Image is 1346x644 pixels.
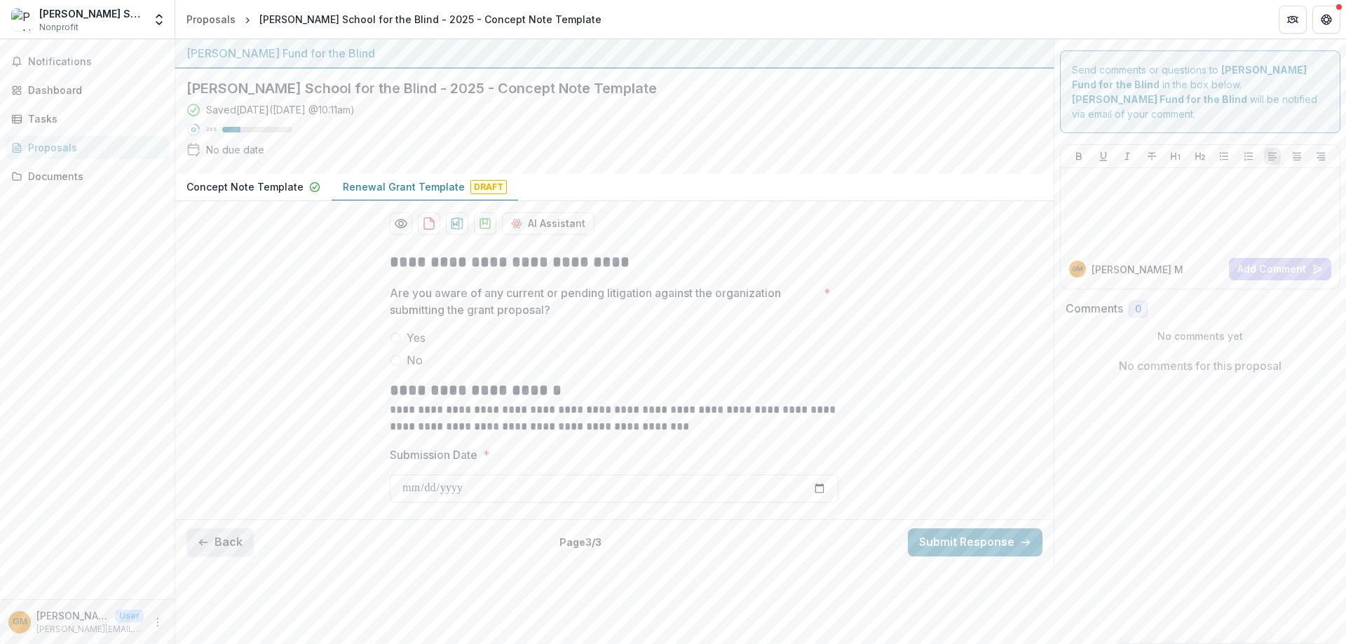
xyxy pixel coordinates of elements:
[28,83,158,97] div: Dashboard
[446,212,468,235] button: download-proposal
[418,212,440,235] button: download-proposal
[1060,50,1341,133] div: Send comments or questions to in the box below. will be notified via email of your comment.
[502,212,594,235] button: AI Assistant
[1216,148,1232,165] button: Bullet List
[186,528,254,556] button: Back
[206,125,217,135] p: 26 %
[1066,302,1123,315] h2: Comments
[149,6,169,34] button: Open entity switcher
[6,136,169,159] a: Proposals
[186,12,236,27] div: Proposals
[181,9,241,29] a: Proposals
[186,179,304,194] p: Concept Note Template
[390,212,412,235] button: Preview 5004f6e5-b9e0-4eed-877e-fac4c3373229-1.pdf
[1167,148,1184,165] button: Heading 1
[1312,148,1329,165] button: Align Right
[1240,148,1257,165] button: Ordered List
[36,623,144,636] p: [PERSON_NAME][EMAIL_ADDRESS][PERSON_NAME][PERSON_NAME][DOMAIN_NAME]
[28,111,158,126] div: Tasks
[186,45,1042,62] div: [PERSON_NAME] Fund for the Blind
[390,446,477,463] p: Submission Date
[6,78,169,102] a: Dashboard
[1072,266,1083,273] div: Genevieve Meadows
[181,9,607,29] nav: breadcrumb
[6,165,169,188] a: Documents
[206,142,264,157] div: No due date
[6,107,169,130] a: Tasks
[1312,6,1340,34] button: Get Help
[1066,329,1335,343] p: No comments yet
[1095,148,1112,165] button: Underline
[1070,148,1087,165] button: Bold
[1119,357,1282,374] p: No comments for this proposal
[470,180,507,194] span: Draft
[1072,93,1247,105] strong: [PERSON_NAME] Fund for the Blind
[39,21,79,34] span: Nonprofit
[6,50,169,73] button: Notifications
[1143,148,1160,165] button: Strike
[149,614,166,631] button: More
[1135,303,1141,315] span: 0
[1279,6,1307,34] button: Partners
[407,352,423,369] span: No
[1119,148,1136,165] button: Italicize
[474,212,496,235] button: download-proposal
[1092,262,1183,277] p: [PERSON_NAME] M
[390,285,818,318] p: Are you aware of any current or pending litigation against the organization submitting the grant ...
[13,617,27,626] div: Genevieve Meadows
[343,179,465,194] p: Renewal Grant Template
[28,140,158,155] div: Proposals
[186,80,1020,97] h2: [PERSON_NAME] School for the Blind - 2025 - Concept Note Template
[1229,258,1331,280] button: Add Comment
[28,56,163,68] span: Notifications
[908,528,1042,556] button: Submit Response
[39,6,144,21] div: [PERSON_NAME] School for the Blind
[11,8,34,31] img: Perkins School for the Blind
[259,12,601,27] div: [PERSON_NAME] School for the Blind - 2025 - Concept Note Template
[36,608,109,623] p: [PERSON_NAME]
[115,610,144,622] p: User
[28,169,158,184] div: Documents
[1289,148,1305,165] button: Align Center
[206,102,355,117] div: Saved [DATE] ( [DATE] @ 10:11am )
[407,329,426,346] span: Yes
[1192,148,1209,165] button: Heading 2
[559,535,601,549] p: Page 3 / 3
[1264,148,1281,165] button: Align Left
